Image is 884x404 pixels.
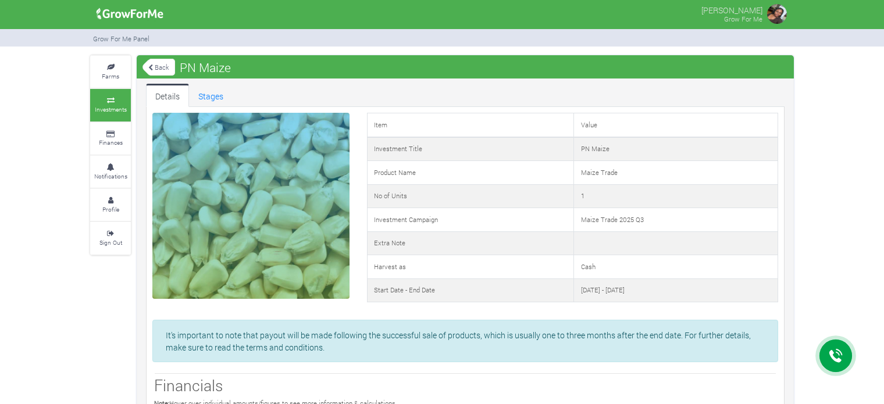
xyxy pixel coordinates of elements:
td: Maize Trade 2025 Q3 [574,208,778,232]
a: Investments [90,89,131,121]
td: No of Units [367,184,574,208]
small: Farms [102,72,119,80]
small: Investments [95,105,127,113]
p: It's important to note that payout will be made following the successful sale of products, which ... [166,329,765,353]
td: Start Date - End Date [367,278,574,302]
td: Harvest as [367,255,574,279]
a: Profile [90,189,131,221]
h3: Financials [154,376,776,395]
a: Back [142,58,175,77]
a: Stages [189,84,233,107]
small: Grow For Me [724,15,762,23]
td: [DATE] - [DATE] [574,278,778,302]
p: [PERSON_NAME] [701,2,762,16]
td: Investment Title [367,137,574,161]
td: Value [574,113,778,137]
a: Sign Out [90,222,131,254]
td: Extra Note [367,231,574,255]
img: growforme image [92,2,167,26]
a: Finances [90,123,131,155]
img: growforme image [765,2,789,26]
td: Item [367,113,574,137]
small: Profile [102,205,119,213]
small: Finances [99,138,123,146]
small: Sign Out [99,238,122,246]
td: PN Maize [574,137,778,161]
a: Farms [90,56,131,88]
span: PN Maize [177,56,234,79]
small: Notifications [94,172,127,180]
small: Grow For Me Panel [93,34,149,43]
td: 1 [574,184,778,208]
a: Notifications [90,156,131,188]
td: Maize Trade [574,161,778,185]
td: Product Name [367,161,574,185]
a: Details [146,84,189,107]
td: Cash [574,255,778,279]
td: Investment Campaign [367,208,574,232]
